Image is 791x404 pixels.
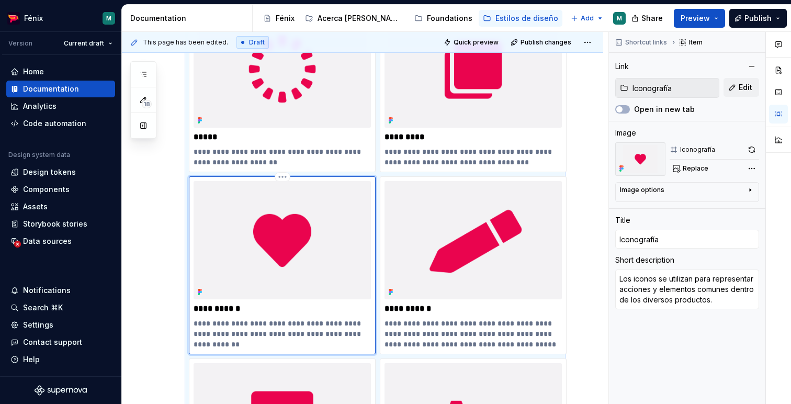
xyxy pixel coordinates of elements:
div: Assets [23,201,48,212]
button: Shortcut links [612,35,672,50]
button: Help [6,351,115,368]
span: Publish changes [521,38,571,47]
div: M [617,14,622,23]
button: Image options [620,186,754,198]
button: Publish changes [507,35,576,50]
div: Search ⌘K [23,302,63,313]
a: Estilos de diseño [479,10,562,27]
img: 6a51200e-f382-4fea-89c4-4a1c055e1902.png [194,9,371,128]
a: Analytics [6,98,115,115]
div: Data sources [23,236,72,246]
a: Foundations [410,10,477,27]
a: Home [6,63,115,80]
button: Publish [729,9,787,28]
div: Design system data [8,151,70,159]
textarea: Los iconos se utilizan para representar acciones y elementos comunes dentro de los diversos produ... [615,270,759,309]
div: Version [8,39,32,48]
a: Components [6,181,115,198]
a: Code automation [6,115,115,132]
div: Storybook stories [23,219,87,229]
span: Share [641,13,663,24]
button: Current draft [59,36,117,51]
button: Quick preview [440,35,503,50]
a: Storybook stories [6,216,115,232]
span: Preview [681,13,710,24]
div: Documentation [23,84,79,94]
div: Documentation [130,13,248,24]
div: Foundations [427,13,472,24]
span: Current draft [64,39,104,48]
span: This page has been edited. [143,38,228,47]
a: Data sources [6,233,115,250]
div: Fénix [24,13,43,24]
div: Iconografía [680,145,715,154]
button: Notifications [6,282,115,299]
span: Publish [744,13,772,24]
img: c22002f0-c20a-4db5-8808-0be8483c155a.png [7,12,20,25]
div: M [106,14,111,23]
div: Image options [620,186,664,194]
a: Assets [6,198,115,215]
button: Search ⌘K [6,299,115,316]
button: Edit [724,78,759,97]
div: Help [23,354,40,365]
a: Settings [6,317,115,333]
span: Shortcut links [625,38,667,47]
img: 1b9208f3-48fd-4d0a-97ea-2f81ac89f375.png [615,142,665,176]
span: Edit [739,82,752,93]
span: Quick preview [454,38,499,47]
button: Replace [670,161,713,176]
a: Fénix [259,10,299,27]
div: Code automation [23,118,86,129]
div: Estilos de diseño [495,13,558,24]
img: 817f801c-06c6-48f6-ae03-5c0b52e27dc4.png [385,181,562,299]
div: Analytics [23,101,56,111]
img: d0c04a9c-2dbf-40af-9b4e-acb468b39a03.png [385,9,562,128]
a: Documentation [6,81,115,97]
button: Preview [674,9,725,28]
a: Fundamentos de contenido [564,10,672,27]
button: FénixM [2,7,119,29]
div: Title [615,215,630,226]
img: 1b9208f3-48fd-4d0a-97ea-2f81ac89f375.png [194,181,371,299]
span: 18 [142,100,152,108]
a: Design tokens [6,164,115,181]
input: Add title [615,230,759,249]
button: Contact support [6,334,115,351]
div: Components [23,184,70,195]
span: Draft [249,38,265,47]
div: Page tree [259,8,566,29]
div: Fénix [276,13,295,24]
div: Design tokens [23,167,76,177]
button: Add [568,11,607,26]
div: Notifications [23,285,71,296]
button: Share [626,9,670,28]
div: Short description [615,255,674,265]
a: Acerca [PERSON_NAME] [301,10,408,27]
div: Link [615,61,629,72]
div: Acerca [PERSON_NAME] [318,13,404,24]
div: Settings [23,320,53,330]
div: Contact support [23,337,82,347]
div: Home [23,66,44,77]
label: Open in new tab [634,104,695,115]
svg: Supernova Logo [35,385,87,396]
span: Replace [683,164,708,173]
div: Image [615,128,636,138]
span: Add [581,14,594,23]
